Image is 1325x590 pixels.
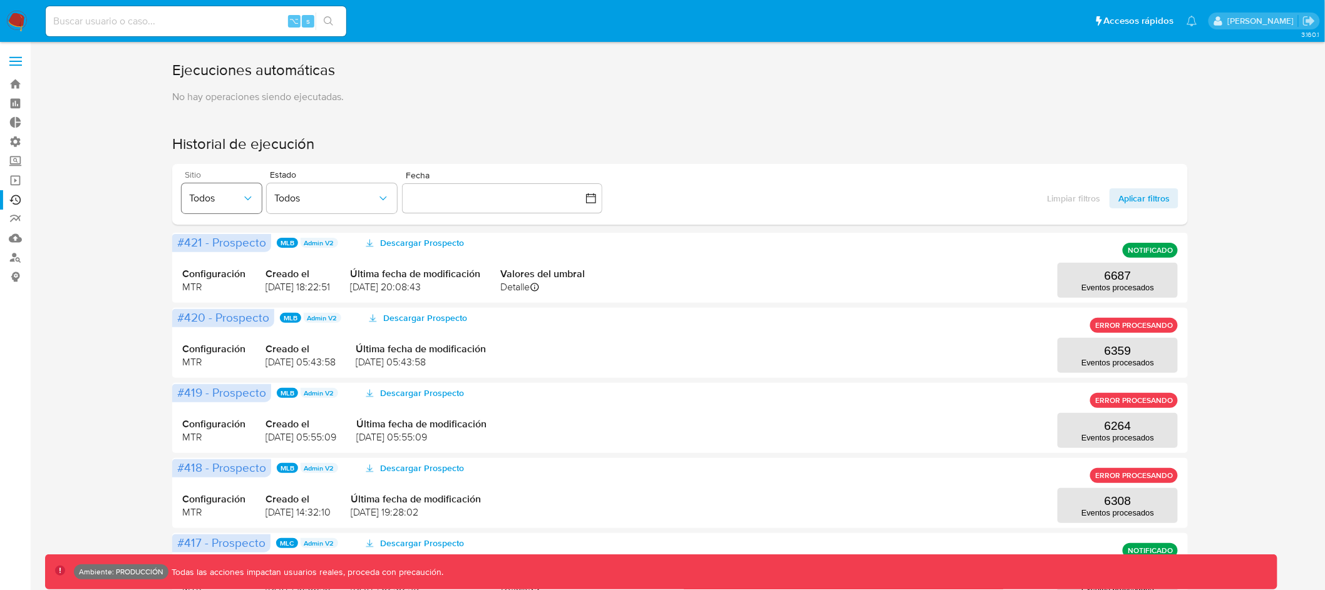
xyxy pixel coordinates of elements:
span: Accesos rápidos [1104,14,1174,28]
p: diego.assum@mercadolibre.com [1227,15,1298,27]
a: Salir [1302,14,1316,28]
a: Notificaciones [1187,16,1197,26]
button: search-icon [316,13,341,30]
span: s [306,15,310,27]
span: ⌥ [289,15,299,27]
p: Ambiente: PRODUCCIÓN [79,569,163,574]
p: Todas las acciones impactan usuarios reales, proceda con precaución. [168,566,444,578]
input: Buscar usuario o caso... [46,13,346,29]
